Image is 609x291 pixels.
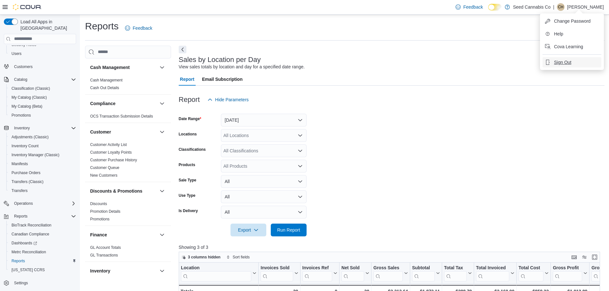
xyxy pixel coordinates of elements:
div: Total Invoiced [476,265,509,281]
button: Customer [90,129,157,135]
button: Invoices Ref [302,265,337,281]
button: Enter fullscreen [591,253,598,261]
span: My Catalog (Classic) [9,94,76,101]
a: Purchase Orders [9,169,43,177]
span: Washington CCRS [9,266,76,274]
span: Feedback [133,25,152,31]
div: Invoices Ref [302,265,332,281]
span: Sort fields [233,255,250,260]
a: Customer Activity List [90,142,127,147]
a: GL Transactions [90,253,118,257]
div: Invoices Sold [261,265,293,281]
a: Promotions [90,217,110,221]
span: Manifests [9,160,76,168]
span: Operations [14,201,33,206]
span: Help [554,31,563,37]
label: Products [179,162,195,167]
h3: Finance [90,232,107,238]
span: Cova Learning [554,43,583,50]
span: GL Account Totals [90,245,121,250]
div: Gross Profit [553,265,582,281]
span: Users [9,50,76,57]
span: Load All Apps in [GEOGRAPHIC_DATA] [18,19,76,31]
a: Feedback [453,1,485,13]
div: View sales totals by location and day for a specified date range. [179,64,305,70]
h3: Sales by Location per Day [179,56,261,64]
button: Inventory [90,268,157,274]
button: Open list of options [298,164,303,169]
button: Transfers (Classic) [6,177,79,186]
span: Inventory [14,126,30,131]
div: Total Cost [519,265,543,271]
h3: Discounts & Promotions [90,188,142,194]
a: Classification (Classic) [9,85,53,92]
button: Invoices Sold [261,265,298,281]
button: Operations [1,199,79,208]
a: My Catalog (Beta) [9,103,45,110]
a: Inventory Manager (Classic) [9,151,62,159]
h3: Customer [90,129,111,135]
button: [DATE] [221,114,307,126]
button: Inventory [158,267,166,275]
h1: Reports [85,20,119,33]
span: Inventory Manager (Classic) [12,152,59,157]
span: Classification (Classic) [12,86,50,91]
button: Location [181,265,256,281]
span: Users [12,51,21,56]
span: Run Report [277,227,300,233]
span: Adjustments (Classic) [12,134,49,140]
span: CH [558,3,563,11]
a: Customers [12,63,35,71]
button: Run Report [271,224,307,236]
span: Adjustments (Classic) [9,133,76,141]
button: Total Tax [444,265,472,281]
span: OCS Transaction Submission Details [90,114,153,119]
button: Purchase Orders [6,168,79,177]
button: Total Invoiced [476,265,514,281]
label: Is Delivery [179,208,198,213]
button: Open list of options [298,148,303,153]
button: Canadian Compliance [6,230,79,239]
span: Operations [12,200,76,207]
button: My Catalog (Beta) [6,102,79,111]
div: Courtney Huggins [557,3,565,11]
button: All [221,175,307,188]
span: Customer Loyalty Points [90,150,132,155]
button: Promotions [6,111,79,120]
button: Compliance [158,100,166,107]
span: Reports [14,214,27,219]
label: Use Type [179,193,195,198]
span: Catalog [14,77,27,82]
div: Compliance [85,112,171,123]
span: Change Password [554,18,590,24]
button: Users [6,49,79,58]
button: Manifests [6,159,79,168]
h3: Compliance [90,100,115,107]
span: Settings [14,280,28,286]
button: Gross Sales [373,265,408,281]
div: Subtotal [412,265,435,271]
button: Total Cost [519,265,549,281]
span: My Catalog (Classic) [12,95,47,100]
button: Inventory Count [6,142,79,150]
div: Total Cost [519,265,543,281]
a: Cash Management [90,78,122,82]
a: Promotions [9,111,34,119]
span: Dashboards [12,241,37,246]
h3: Report [179,96,200,103]
button: Hide Parameters [205,93,251,106]
h3: Inventory [90,268,110,274]
button: Inventory [12,124,32,132]
span: Export [234,224,262,236]
a: Metrc Reconciliation [9,248,49,256]
span: Report [180,73,194,86]
button: Cash Management [90,64,157,71]
a: My Catalog (Classic) [9,94,50,101]
a: Promotion Details [90,209,121,214]
a: Users [9,50,24,57]
button: All [221,190,307,203]
span: Metrc Reconciliation [12,249,46,255]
